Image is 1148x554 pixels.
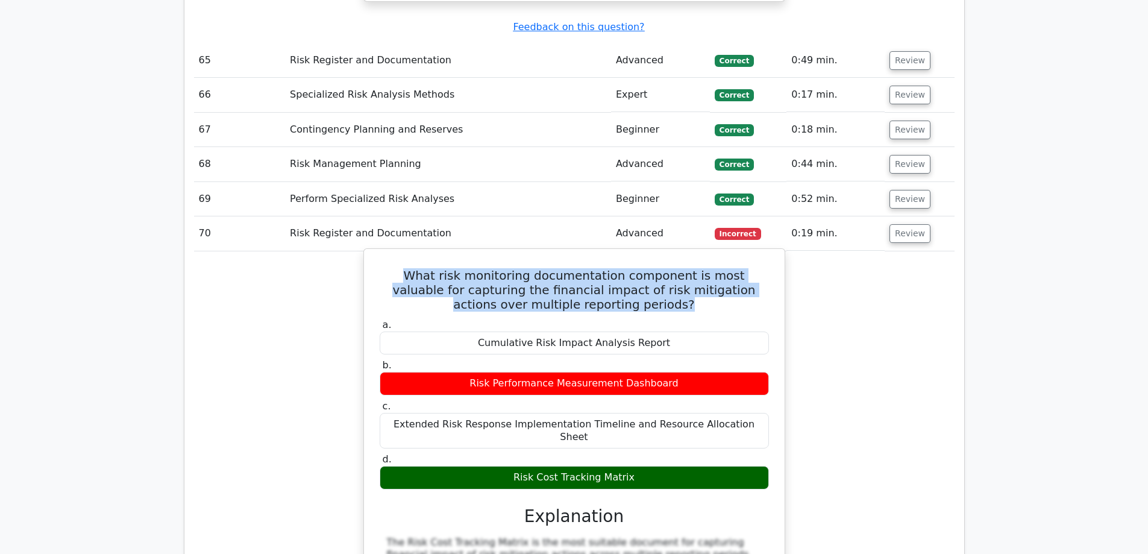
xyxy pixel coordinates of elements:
td: Perform Specialized Risk Analyses [285,182,611,216]
span: d. [383,453,392,465]
span: Correct [715,194,754,206]
td: 0:44 min. [786,147,885,181]
td: Beginner [611,113,710,147]
button: Review [889,190,930,209]
div: Risk Performance Measurement Dashboard [380,372,769,395]
td: Risk Management Planning [285,147,611,181]
td: Risk Register and Documentation [285,216,611,251]
td: Advanced [611,43,710,78]
button: Review [889,86,930,104]
td: Contingency Planning and Reserves [285,113,611,147]
td: Expert [611,78,710,112]
span: Correct [715,89,754,101]
td: Risk Register and Documentation [285,43,611,78]
h3: Explanation [387,506,762,527]
td: 68 [194,147,286,181]
div: Extended Risk Response Implementation Timeline and Resource Allocation Sheet [380,413,769,449]
button: Review [889,155,930,174]
span: b. [383,359,392,371]
button: Review [889,51,930,70]
td: 0:19 min. [786,216,885,251]
td: Advanced [611,147,710,181]
td: 0:52 min. [786,182,885,216]
td: 0:17 min. [786,78,885,112]
button: Review [889,224,930,243]
td: 70 [194,216,286,251]
span: a. [383,319,392,330]
td: 0:49 min. [786,43,885,78]
button: Review [889,121,930,139]
td: 69 [194,182,286,216]
h5: What risk monitoring documentation component is most valuable for capturing the financial impact ... [378,268,770,312]
td: Advanced [611,216,710,251]
td: 65 [194,43,286,78]
td: 66 [194,78,286,112]
div: Risk Cost Tracking Matrix [380,466,769,489]
span: Correct [715,55,754,67]
td: 67 [194,113,286,147]
td: Specialized Risk Analysis Methods [285,78,611,112]
td: Beginner [611,182,710,216]
span: Correct [715,159,754,171]
span: c. [383,400,391,412]
td: 0:18 min. [786,113,885,147]
div: Cumulative Risk Impact Analysis Report [380,332,769,355]
a: Feedback on this question? [513,21,644,33]
span: Correct [715,124,754,136]
span: Incorrect [715,228,761,240]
